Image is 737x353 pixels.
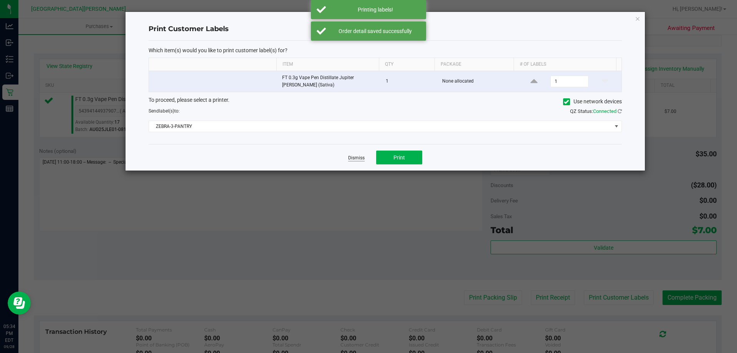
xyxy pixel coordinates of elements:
div: Order detail saved successfully [330,27,420,35]
td: 1 [381,71,438,92]
th: Qty [379,58,435,71]
iframe: Resource center [8,292,31,315]
div: Printing labels! [330,6,420,13]
td: FT 0.3g Vape Pen Distillate Jupiter [PERSON_NAME] (Sativa) [278,71,381,92]
span: Print [393,154,405,161]
button: Print [376,151,422,164]
span: Send to: [149,108,180,114]
span: QZ Status: [570,108,622,114]
th: Item [276,58,379,71]
p: Which item(s) would you like to print customer label(s) for? [149,47,622,54]
label: Use network devices [563,98,622,106]
span: label(s) [159,108,174,114]
span: Connected [593,108,616,114]
h4: Print Customer Labels [149,24,622,34]
th: Package [435,58,514,71]
th: # of labels [514,58,616,71]
span: ZEBRA-3-PANTRY [149,121,612,132]
td: None allocated [438,71,518,92]
div: To proceed, please select a printer. [143,96,628,108]
a: Dismiss [348,155,365,161]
